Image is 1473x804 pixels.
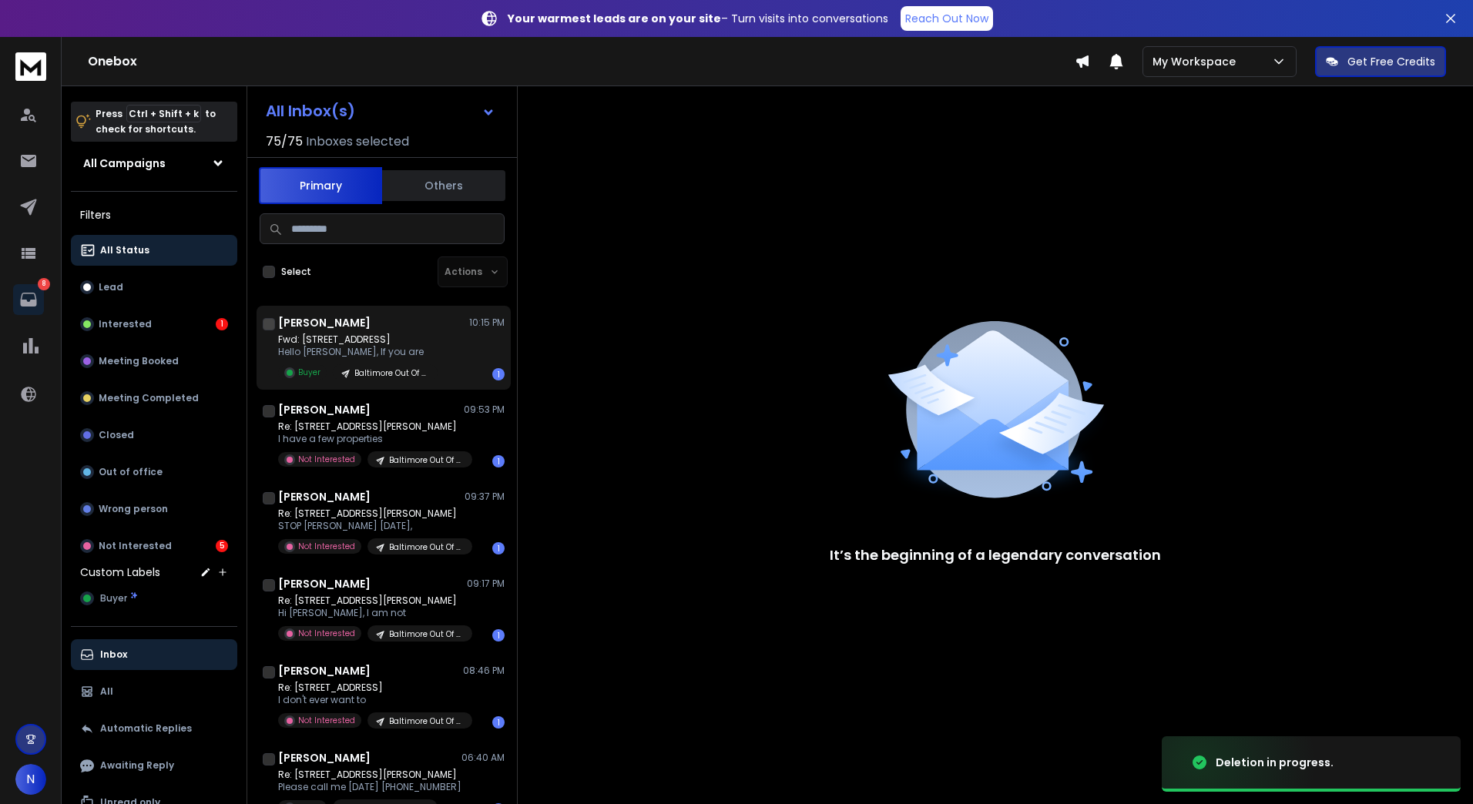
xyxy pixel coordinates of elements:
a: 8 [13,284,44,315]
p: It’s the beginning of a legendary conversation [830,544,1161,566]
p: Not Interested [99,540,172,552]
button: All Campaigns [71,148,237,179]
h1: All Campaigns [83,156,166,171]
p: Hi [PERSON_NAME], I am not [278,607,463,619]
h1: Onebox [88,52,1075,71]
div: 1 [492,629,505,642]
p: STOP [PERSON_NAME] [DATE], [278,520,463,532]
button: Automatic Replies [71,713,237,744]
button: Buyer [71,583,237,614]
p: Baltimore Out Of State Home Owners [389,454,463,466]
button: Others [382,169,505,203]
h1: [PERSON_NAME] [278,576,371,591]
span: 75 / 75 [266,132,303,151]
p: 09:17 PM [467,578,505,590]
button: Not Interested5 [71,531,237,561]
p: Hello [PERSON_NAME], If you are [278,346,438,358]
h1: [PERSON_NAME] [278,489,371,504]
button: Closed [71,420,237,451]
p: 06:40 AM [461,752,505,764]
p: Not Interested [298,541,355,552]
p: Reach Out Now [905,11,988,26]
h1: [PERSON_NAME] [278,315,371,330]
strong: Your warmest leads are on your site [508,11,721,26]
p: 09:37 PM [465,491,505,503]
p: Re: [STREET_ADDRESS][PERSON_NAME] [278,420,463,433]
div: Deletion in progress. [1216,755,1334,770]
p: Baltimore Out Of State Home Owners [389,541,463,553]
p: Not Interested [298,715,355,726]
p: My Workspace [1153,54,1242,69]
p: – Turn visits into conversations [508,11,888,26]
p: Re: [STREET_ADDRESS][PERSON_NAME] [278,769,461,781]
h3: Inboxes selected [306,132,409,151]
div: 1 [492,455,505,467]
button: All Status [71,235,237,266]
p: I have a few properties [278,433,463,445]
p: Please call me [DATE] [PHONE_NUMBER] [278,781,461,793]
p: Re: [STREET_ADDRESS][PERSON_NAME] [278,508,463,520]
div: 1 [216,318,228,330]
h1: [PERSON_NAME] [278,663,371,678]
p: Re: [STREET_ADDRESS] [278,682,463,694]
button: N [15,764,46,795]
p: Get Free Credits [1347,54,1435,69]
div: 1 [492,542,505,554]
p: Interested [99,318,152,330]
p: 8 [38,278,50,290]
h1: All Inbox(s) [266,103,355,119]
div: 1 [492,368,505,380]
p: Lead [99,281,123,293]
button: Get Free Credits [1315,46,1446,77]
button: Inbox [71,639,237,670]
p: I don't ever want to [278,694,463,706]
a: Reach Out Now [901,6,993,31]
button: All [71,676,237,707]
p: Fwd: [STREET_ADDRESS] [278,333,438,346]
button: Interested1 [71,309,237,340]
p: Meeting Completed [99,392,199,404]
p: Out of office [99,466,163,478]
p: Buyer [298,367,320,378]
p: Not Interested [298,628,355,639]
p: 08:46 PM [463,665,505,677]
p: Meeting Booked [99,355,179,367]
div: 5 [216,540,228,552]
button: Wrong person [71,494,237,524]
span: Buyer [100,592,127,605]
h1: [PERSON_NAME] [278,750,371,765]
p: All [100,685,113,698]
div: 1 [492,716,505,729]
h1: [PERSON_NAME] [278,402,371,417]
button: Primary [259,167,382,204]
p: Baltimore Out Of State Home Owners [354,367,428,379]
p: All Status [100,244,149,256]
p: 10:15 PM [469,317,505,329]
img: logo [15,52,46,81]
button: Meeting Completed [71,383,237,414]
p: Baltimore Out Of State Home Owners [389,628,463,640]
p: 09:53 PM [464,404,505,416]
p: Press to check for shortcuts. [96,106,216,137]
button: Awaiting Reply [71,750,237,781]
button: Meeting Booked [71,346,237,377]
p: Inbox [100,648,127,661]
p: Wrong person [99,503,168,515]
p: Re: [STREET_ADDRESS][PERSON_NAME] [278,595,463,607]
h3: Custom Labels [80,564,160,580]
button: Lead [71,272,237,303]
h3: Filters [71,204,237,226]
p: Awaiting Reply [100,759,174,772]
button: Out of office [71,457,237,487]
p: Closed [99,429,134,441]
p: Automatic Replies [100,722,192,735]
p: Baltimore Out Of State Home Owners [389,715,463,727]
span: Ctrl + Shift + k [126,105,201,122]
label: Select [281,266,311,278]
p: Not Interested [298,454,355,465]
button: All Inbox(s) [253,95,508,126]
